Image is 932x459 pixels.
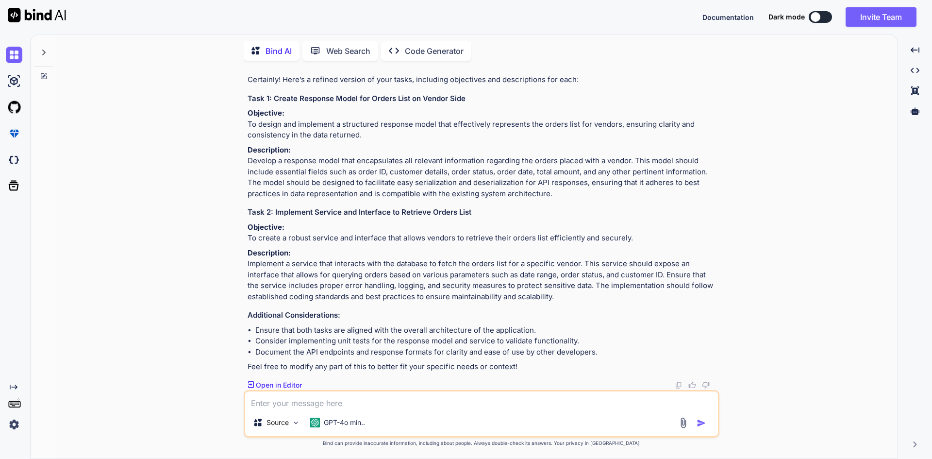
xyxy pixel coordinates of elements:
p: To design and implement a structured response model that effectively represents the orders list f... [248,108,717,141]
p: Bind AI [266,45,292,57]
img: premium [6,125,22,142]
button: Documentation [702,12,754,22]
img: dislike [702,381,710,389]
img: ai-studio [6,73,22,89]
img: copy [675,381,682,389]
h3: Task 2: Implement Service and Interface to Retrieve Orders List [248,207,717,218]
p: Web Search [326,45,370,57]
strong: Objective: [248,108,284,118]
li: Ensure that both tasks are aligned with the overall architecture of the application. [255,325,717,336]
p: Code Generator [405,45,464,57]
p: Feel free to modify any part of this to better fit your specific needs or context! [248,361,717,373]
img: githubLight [6,99,22,116]
p: Develop a response model that encapsulates all relevant information regarding the orders placed w... [248,145,717,200]
img: attachment [678,417,689,428]
h3: Additional Considerations: [248,310,717,321]
img: icon [697,418,706,428]
span: Dark mode [768,12,805,22]
img: Bind AI [8,8,66,22]
p: GPT-4o min.. [324,418,365,427]
img: GPT-4o mini [310,418,320,427]
img: like [688,381,696,389]
li: Document the API endpoints and response formats for clarity and ease of use by other developers. [255,347,717,358]
li: Consider implementing unit tests for the response model and service to validate functionality. [255,336,717,347]
strong: Description: [248,248,291,257]
p: To create a robust service and interface that allows vendors to retrieve their orders list effici... [248,222,717,244]
img: chat [6,47,22,63]
p: Source [266,418,289,427]
img: darkCloudIdeIcon [6,152,22,168]
h3: Task 1: Create Response Model for Orders List on Vendor Side [248,93,717,104]
p: Implement a service that interacts with the database to fetch the orders list for a specific vend... [248,248,717,303]
p: Certainly! Here’s a refined version of your tasks, including objectives and descriptions for each: [248,74,717,85]
p: Open in Editor [256,380,302,390]
p: Bind can provide inaccurate information, including about people. Always double-check its answers.... [244,440,719,447]
span: Documentation [702,13,754,21]
img: settings [6,416,22,433]
button: Invite Team [846,7,916,27]
img: Pick Models [292,419,300,427]
strong: Objective: [248,222,284,232]
strong: Description: [248,145,291,154]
